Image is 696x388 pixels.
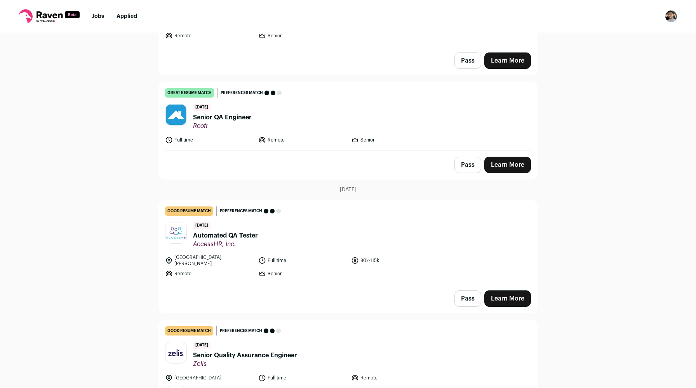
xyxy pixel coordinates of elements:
li: Senior [258,270,347,278]
li: [GEOGRAPHIC_DATA] [165,374,254,382]
li: [GEOGRAPHIC_DATA][PERSON_NAME] [165,254,254,267]
span: AccessHR, Inc. [193,240,258,248]
li: Remote [165,270,254,278]
li: Full time [258,374,347,382]
a: Applied [117,14,137,19]
button: Open dropdown [665,10,677,23]
li: Remote [258,136,347,144]
span: Senior QA Engineer [193,113,252,122]
span: Preferences match [220,327,262,335]
a: good resume match Preferences match [DATE] Automated QA Tester AccessHR, Inc. [GEOGRAPHIC_DATA][P... [159,200,537,284]
span: Roofr [193,122,252,130]
li: 80k-115k [351,254,440,267]
span: Preferences match [221,89,263,97]
div: great resume match [165,88,214,98]
button: Pass [454,52,481,69]
li: Senior [258,32,347,40]
div: good resume match [165,206,213,216]
img: 2ac6d9d9511ac8e04d18acf1d87cf5f1efcdcc404602a1eeb7c8d568550e4970.png [165,346,186,359]
a: Learn More [484,52,531,69]
span: Automated QA Tester [193,231,258,240]
span: Preferences match [220,207,262,215]
button: Pass [454,157,481,173]
li: Senior [351,136,440,144]
span: [DATE] [340,186,357,194]
img: f231d5434a44a5daa166a19826bb85e29157755f92e9a55292e0940b74194efc.png [165,104,186,125]
a: Learn More [484,290,531,307]
li: Remote [351,374,440,382]
span: Senior Quality Assurance Engineer [193,351,297,360]
img: 7648382-medium_jpg [665,10,677,23]
li: Full time [258,254,347,267]
a: Learn More [484,157,531,173]
li: Full time [165,136,254,144]
a: great resume match Preferences match [DATE] Senior QA Engineer Roofr Full time Remote Senior [159,82,537,150]
span: [DATE] [193,104,211,111]
div: good resume match [165,326,213,336]
li: Remote [165,32,254,40]
img: b50a8baea101ed9b43e47cbd1ecac843ddb8bcceeded7fcde86ea0bde09fd2c2.jpg [165,222,186,243]
span: [DATE] [193,222,211,229]
button: Pass [454,290,481,307]
span: [DATE] [193,342,211,349]
a: Jobs [92,14,104,19]
span: Zelis [193,360,297,368]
